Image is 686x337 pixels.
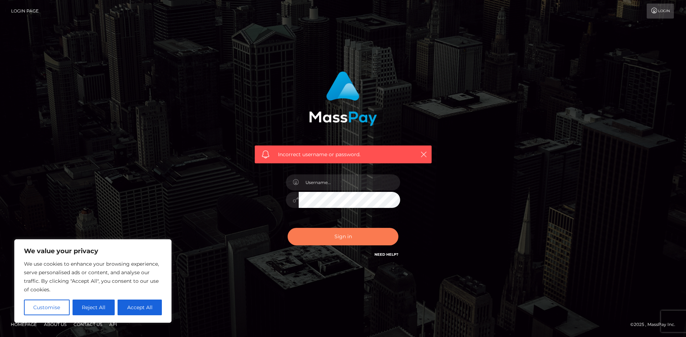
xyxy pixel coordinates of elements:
[11,4,39,19] a: Login Page
[41,319,69,330] a: About Us
[118,300,162,315] button: Accept All
[73,300,115,315] button: Reject All
[309,71,377,126] img: MassPay Login
[374,252,398,257] a: Need Help?
[299,174,400,190] input: Username...
[278,151,408,158] span: Incorrect username or password.
[288,228,398,245] button: Sign in
[71,319,105,330] a: Contact Us
[24,300,70,315] button: Customise
[106,319,120,330] a: API
[14,239,171,323] div: We value your privacy
[24,260,162,294] p: We use cookies to enhance your browsing experience, serve personalised ads or content, and analys...
[24,247,162,255] p: We value your privacy
[630,321,681,328] div: © 2025 , MassPay Inc.
[8,319,40,330] a: Homepage
[647,4,674,19] a: Login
